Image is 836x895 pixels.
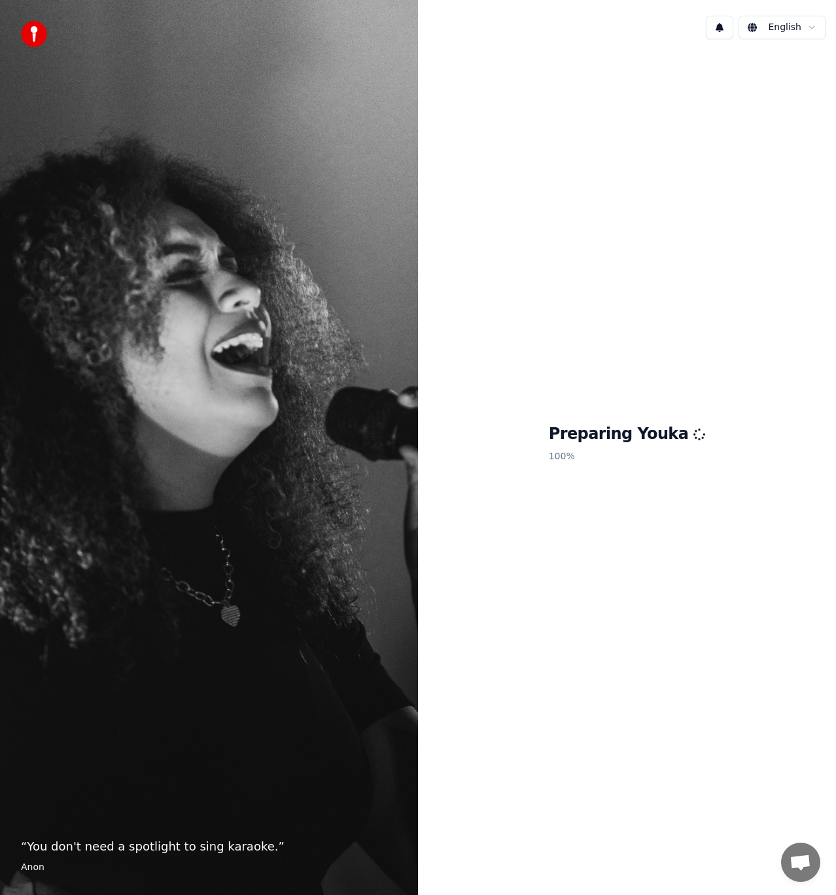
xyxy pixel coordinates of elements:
[781,843,820,882] div: Open chat
[21,861,397,874] footer: Anon
[549,445,706,468] p: 100 %
[549,424,706,445] h1: Preparing Youka
[21,837,397,856] p: “ You don't need a spotlight to sing karaoke. ”
[21,21,47,47] img: youka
